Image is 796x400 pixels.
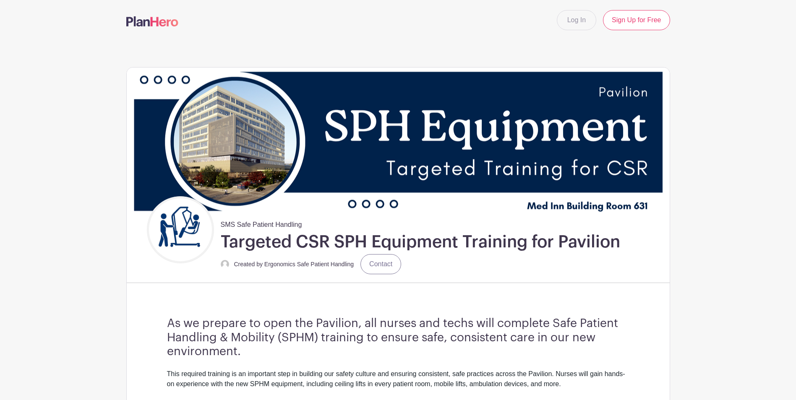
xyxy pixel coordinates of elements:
[221,231,620,252] h1: Targeted CSR SPH Equipment Training for Pavilion
[557,10,596,30] a: Log In
[603,10,670,30] a: Sign Up for Free
[221,216,302,230] span: SMS Safe Patient Handling
[167,369,629,399] div: This required training is an important step in building our safety culture and ensuring consisten...
[127,68,670,216] img: event_banner_9855.png
[126,16,178,26] img: logo-507f7623f17ff9eddc593b1ce0a138ce2505c220e1c5a4e2b4648c50719b7d32.svg
[149,198,212,261] img: Untitled%20design.png
[234,261,354,268] small: Created by Ergonomics Safe Patient Handling
[167,317,629,359] h3: As we prepare to open the Pavilion, all nurses and techs will complete Safe Patient Handling & Mo...
[221,260,229,268] img: default-ce2991bfa6775e67f084385cd625a349d9dcbb7a52a09fb2fda1e96e2d18dcdb.png
[360,254,401,274] a: Contact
